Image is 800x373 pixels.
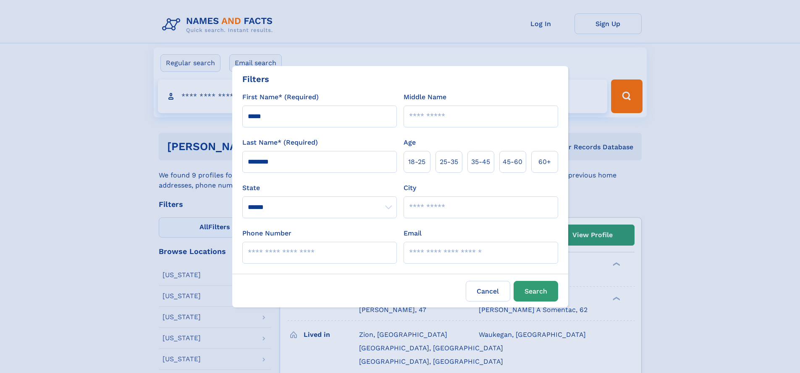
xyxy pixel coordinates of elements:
[466,281,510,302] label: Cancel
[242,92,319,102] label: First Name* (Required)
[503,157,522,167] span: 45‑60
[440,157,458,167] span: 25‑35
[404,138,416,148] label: Age
[404,183,416,193] label: City
[242,228,291,238] label: Phone Number
[404,228,422,238] label: Email
[242,183,397,193] label: State
[538,157,551,167] span: 60+
[408,157,425,167] span: 18‑25
[242,73,269,85] div: Filters
[514,281,558,302] button: Search
[242,138,318,148] label: Last Name* (Required)
[404,92,446,102] label: Middle Name
[471,157,490,167] span: 35‑45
